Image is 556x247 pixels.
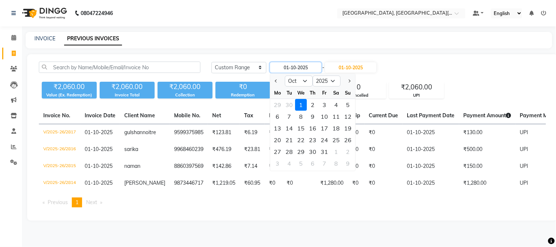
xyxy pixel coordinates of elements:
div: Saturday, October 11, 2025 [331,111,342,122]
div: 1 [331,146,342,158]
div: 24 [319,134,331,146]
div: 4 [284,158,295,169]
span: Net [212,112,221,119]
span: Last Payment Date [407,112,455,119]
div: 29 [295,146,307,158]
td: ₹7.14 [240,158,265,175]
td: 8860397569 [170,158,208,175]
div: Sa [331,87,342,99]
div: 22 [295,134,307,146]
div: 12 [342,111,354,122]
div: Su [342,87,354,99]
td: 9968460239 [170,141,208,158]
td: ₹0 [348,175,365,192]
td: 01-10-2025 [403,158,459,175]
div: ₹0 [216,82,270,92]
span: Tax [244,112,253,119]
button: Previous month [273,75,280,87]
div: Monday, October 27, 2025 [272,146,284,158]
select: Select month [285,75,313,86]
td: 01-10-2025 [403,175,459,192]
td: ₹0 [282,175,316,192]
div: 9 [342,158,354,169]
div: 8 [331,158,342,169]
span: Current Due [369,112,398,119]
button: Next month [346,75,353,87]
span: Mobile No. [174,112,200,119]
div: Saturday, October 18, 2025 [331,122,342,134]
div: Thursday, October 9, 2025 [307,111,319,122]
td: 01-10-2025 [403,124,459,141]
div: Sunday, October 19, 2025 [342,122,354,134]
div: 7 [319,158,331,169]
div: Monday, September 29, 2025 [272,99,284,111]
span: 01-10-2025 [85,180,113,186]
a: INVOICE [34,35,55,42]
td: V/2025-26/2817 [39,124,80,141]
div: We [295,87,307,99]
span: 01-10-2025 [85,163,113,169]
div: Friday, October 3, 2025 [319,99,331,111]
span: Invoice Date [85,112,115,119]
span: UPI [520,180,529,186]
td: ₹0 [365,141,403,158]
div: 2 [342,146,354,158]
div: 28 [284,146,295,158]
span: 1 [76,199,78,206]
div: Tuesday, October 28, 2025 [284,146,295,158]
div: Sunday, November 2, 2025 [342,146,354,158]
div: Monday, October 13, 2025 [272,122,284,134]
td: ₹0 [348,141,365,158]
td: ₹0 [265,158,282,175]
td: ₹123.81 [208,124,240,141]
div: 18 [331,122,342,134]
span: Tip [352,112,360,119]
div: 20 [272,134,284,146]
div: Redemption [216,92,270,98]
td: ₹0 [265,124,282,141]
a: PREVIOUS INVOICES [64,32,122,45]
div: ₹2,060.00 [42,82,97,92]
td: ₹0 [265,141,282,158]
span: - [322,64,324,71]
td: ₹0 [365,175,403,192]
input: Start Date [270,62,321,73]
div: Monday, October 20, 2025 [272,134,284,146]
div: 2 [307,99,319,111]
div: 15 [295,122,307,134]
div: Value (Ex. Redemption) [42,92,97,98]
input: Search by Name/Mobile/Email/Invoice No [39,62,200,73]
div: Monday, November 3, 2025 [272,158,284,169]
span: 01-10-2025 [85,129,113,136]
div: 23 [307,134,319,146]
div: 31 [319,146,331,158]
div: Saturday, October 25, 2025 [331,134,342,146]
td: ₹0 [365,158,403,175]
td: ₹476.19 [208,141,240,158]
div: 16 [307,122,319,134]
div: Friday, October 31, 2025 [319,146,331,158]
div: 14 [284,122,295,134]
div: Wednesday, October 8, 2025 [295,111,307,122]
div: 30 [307,146,319,158]
div: Wednesday, October 22, 2025 [295,134,307,146]
div: ₹2,060.00 [390,82,444,92]
div: Fr [319,87,331,99]
div: Tu [284,87,295,99]
div: Saturday, November 1, 2025 [331,146,342,158]
div: 5 [295,158,307,169]
div: 6 [272,111,284,122]
td: 9599375985 [170,124,208,141]
td: ₹500.00 [459,141,516,158]
div: Thursday, October 23, 2025 [307,134,319,146]
div: Tuesday, September 30, 2025 [284,99,295,111]
span: Payment Amount [464,112,511,119]
div: 30 [284,99,295,111]
div: Thursday, November 6, 2025 [307,158,319,169]
div: Collection [158,92,213,98]
div: Friday, October 17, 2025 [319,122,331,134]
div: 13 [272,122,284,134]
nav: Pagination [39,198,546,207]
td: V/2025-26/2814 [39,175,80,192]
div: 8 [295,111,307,122]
